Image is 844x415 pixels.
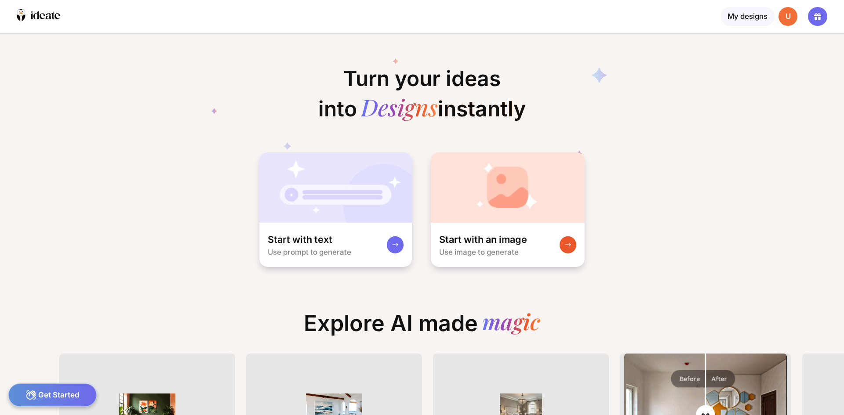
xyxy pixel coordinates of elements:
[439,248,519,256] div: Use image to generate
[295,310,549,345] div: Explore AI made
[482,310,540,336] div: magic
[779,7,797,26] div: U
[259,152,412,223] img: startWithTextCardBg.jpg
[439,233,527,246] div: Start with an image
[268,248,351,256] div: Use prompt to generate
[431,152,585,223] img: startWithImageCardBg.jpg
[268,233,332,246] div: Start with text
[8,383,97,407] div: Get Started
[721,7,775,26] div: My designs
